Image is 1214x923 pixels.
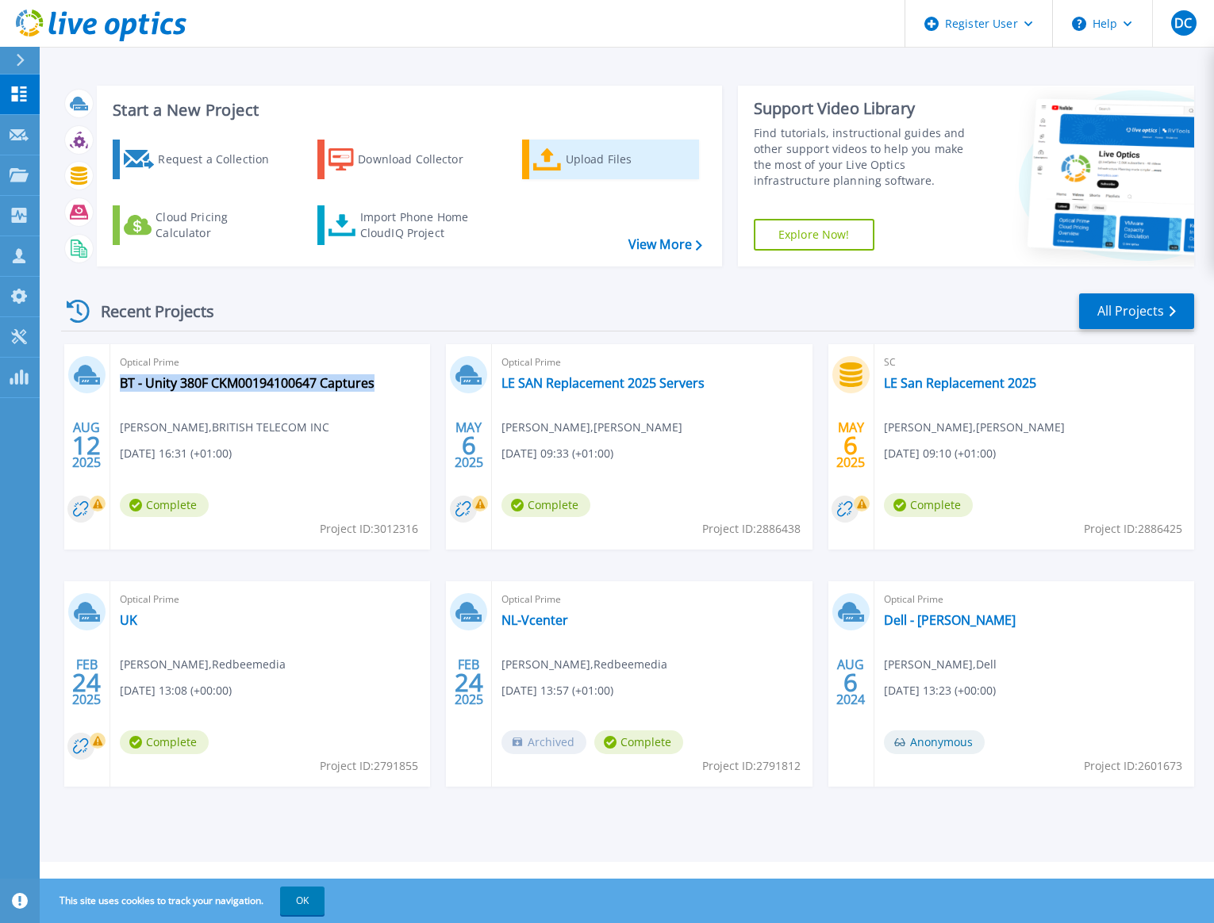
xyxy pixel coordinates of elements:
[501,354,802,371] span: Optical Prime
[72,439,101,452] span: 12
[462,439,476,452] span: 6
[884,493,973,517] span: Complete
[280,887,325,915] button: OK
[843,439,858,452] span: 6
[884,682,996,699] span: [DATE] 13:23 (+00:00)
[44,887,325,915] span: This site uses cookies to track your navigation.
[61,292,236,331] div: Recent Projects
[71,653,102,711] div: FEB 2025
[501,656,667,673] span: [PERSON_NAME] , Redbeemedia
[1174,17,1192,29] span: DC
[156,209,282,241] div: Cloud Pricing Calculator
[843,676,858,689] span: 6
[1079,293,1194,329] a: All Projects
[317,140,494,179] a: Download Collector
[884,656,997,673] span: [PERSON_NAME] , Dell
[120,656,286,673] span: [PERSON_NAME] , Redbeemedia
[120,682,232,699] span: [DATE] 13:08 (+00:00)
[754,219,874,251] a: Explore Now!
[702,757,801,775] span: Project ID: 2791812
[501,419,682,436] span: [PERSON_NAME] , [PERSON_NAME]
[594,730,683,754] span: Complete
[120,591,421,608] span: Optical Prime
[884,730,985,754] span: Anonymous
[1084,757,1182,775] span: Project ID: 2601673
[320,757,418,775] span: Project ID: 2791855
[120,612,137,628] a: UK
[120,493,209,517] span: Complete
[113,101,701,119] h3: Start a New Project
[71,416,102,474] div: AUG 2025
[628,237,702,252] a: View More
[113,205,290,245] a: Cloud Pricing Calculator
[501,591,802,608] span: Optical Prime
[120,730,209,754] span: Complete
[72,676,101,689] span: 24
[884,591,1185,608] span: Optical Prime
[884,375,1036,391] a: LE San Replacement 2025
[454,653,484,711] div: FEB 2025
[501,730,586,754] span: Archived
[120,375,375,391] a: BT - Unity 380F CKM00194100647 Captures
[836,416,866,474] div: MAY 2025
[884,419,1065,436] span: [PERSON_NAME] , [PERSON_NAME]
[501,493,590,517] span: Complete
[884,445,996,462] span: [DATE] 09:10 (+01:00)
[158,144,285,175] div: Request a Collection
[454,416,484,474] div: MAY 2025
[702,520,801,538] span: Project ID: 2886438
[884,354,1185,371] span: SC
[754,98,983,119] div: Support Video Library
[113,140,290,179] a: Request a Collection
[522,140,699,179] a: Upload Files
[1084,520,1182,538] span: Project ID: 2886425
[501,682,613,699] span: [DATE] 13:57 (+01:00)
[455,676,483,689] span: 24
[501,445,613,462] span: [DATE] 09:33 (+01:00)
[320,520,418,538] span: Project ID: 3012316
[501,612,568,628] a: NL-Vcenter
[120,419,329,436] span: [PERSON_NAME] , BRITISH TELECOM INC
[360,209,484,241] div: Import Phone Home CloudIQ Project
[566,144,693,175] div: Upload Files
[836,653,866,711] div: AUG 2024
[884,612,1016,628] a: Dell - [PERSON_NAME]
[120,354,421,371] span: Optical Prime
[120,445,232,462] span: [DATE] 16:31 (+01:00)
[754,125,983,189] div: Find tutorials, instructional guides and other support videos to help you make the most of your L...
[358,144,485,175] div: Download Collector
[501,375,705,391] a: LE SAN Replacement 2025 Servers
